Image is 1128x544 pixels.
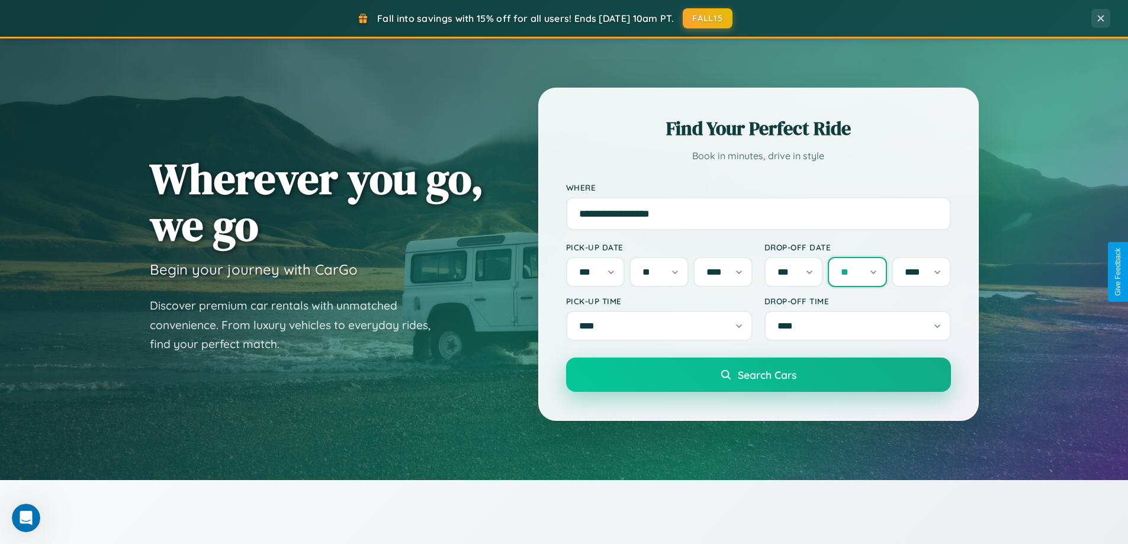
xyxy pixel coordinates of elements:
[150,155,484,249] h1: Wherever you go, we go
[764,242,951,252] label: Drop-off Date
[683,8,732,28] button: FALL15
[566,115,951,141] h2: Find Your Perfect Ride
[566,147,951,165] p: Book in minutes, drive in style
[1114,248,1122,296] div: Give Feedback
[377,12,674,24] span: Fall into savings with 15% off for all users! Ends [DATE] 10am PT.
[566,242,753,252] label: Pick-up Date
[150,296,446,354] p: Discover premium car rentals with unmatched convenience. From luxury vehicles to everyday rides, ...
[150,260,358,278] h3: Begin your journey with CarGo
[12,504,40,532] iframe: Intercom live chat
[566,182,951,192] label: Where
[566,296,753,306] label: Pick-up Time
[738,368,796,381] span: Search Cars
[566,358,951,392] button: Search Cars
[764,296,951,306] label: Drop-off Time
